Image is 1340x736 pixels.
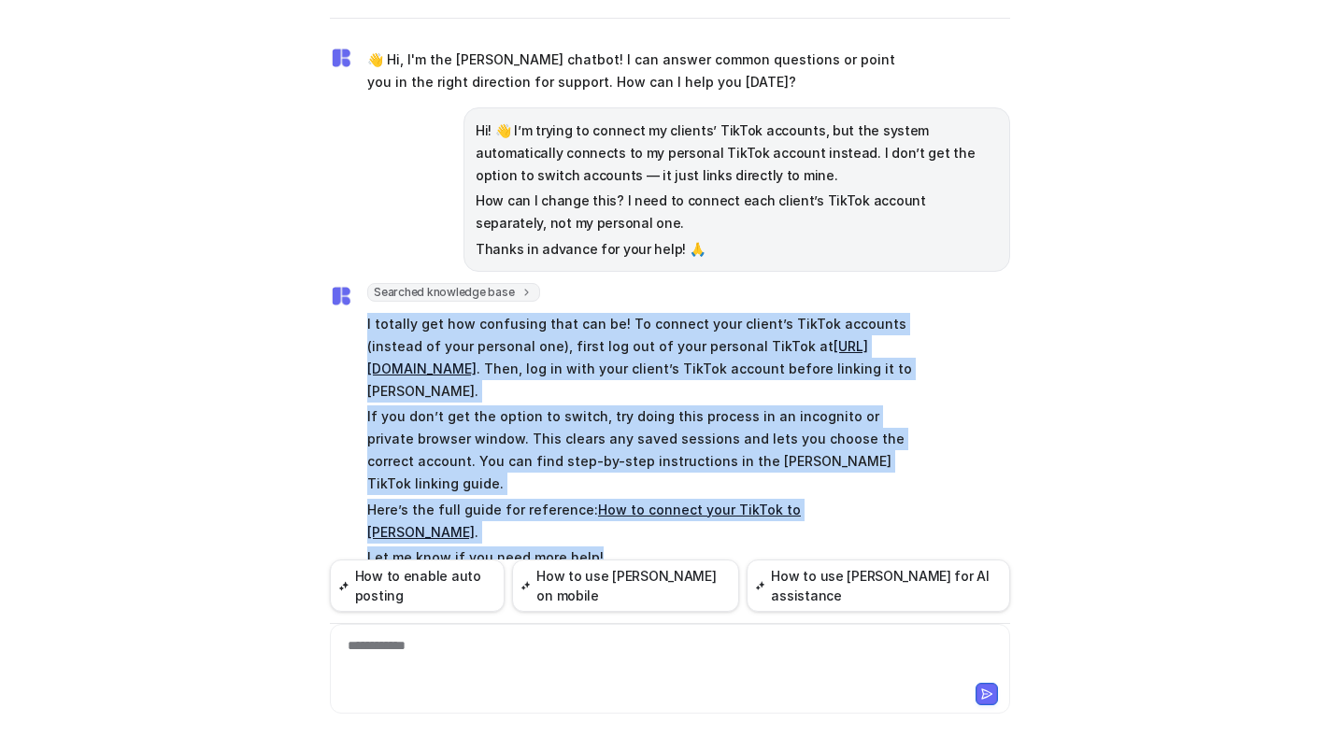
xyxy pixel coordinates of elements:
button: How to enable auto posting [330,559,505,612]
img: Widget [330,47,352,69]
p: Let me know if you need more help! [367,546,914,569]
p: I totally get how confusing that can be! To connect your client’s TikTok accounts (instead of you... [367,313,914,403]
button: How to use [PERSON_NAME] for AI assistance [747,559,1010,612]
p: If you don’t get the option to switch, try doing this process in an incognito or private browser ... [367,405,914,495]
p: 👋 Hi, I'm the [PERSON_NAME] chatbot! I can answer common questions or point you in the right dire... [367,49,914,93]
p: Thanks in advance for your help! 🙏 [476,238,998,261]
p: Hi! 👋 I’m trying to connect my clients’ TikTok accounts, but the system automatically connects to... [476,120,998,187]
img: Widget [330,285,352,307]
p: How can I change this? I need to connect each client’s TikTok account separately, not my personal... [476,190,998,234]
button: How to use [PERSON_NAME] on mobile [512,559,739,612]
p: Here’s the full guide for reference: . [367,499,914,544]
span: Searched knowledge base [367,283,540,302]
a: How to connect your TikTok to [PERSON_NAME] [367,502,801,540]
a: [URL][DOMAIN_NAME] [367,338,868,376]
